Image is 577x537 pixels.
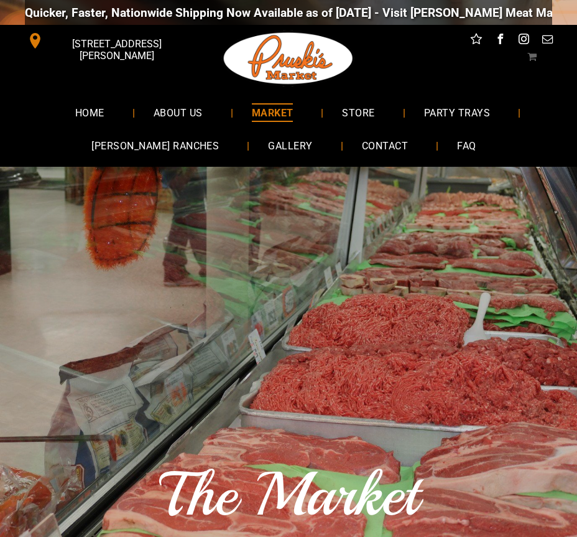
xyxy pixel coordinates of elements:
span: [STREET_ADDRESS][PERSON_NAME] [46,32,189,68]
a: ABOUT US [135,96,221,129]
a: PARTY TRAYS [405,96,509,129]
a: [PERSON_NAME] RANCHES [73,129,238,162]
a: instagram [515,31,532,50]
a: FAQ [438,129,494,162]
a: [STREET_ADDRESS][PERSON_NAME] [19,31,190,50]
a: facebook [492,31,508,50]
a: MARKET [233,96,312,129]
a: HOME [57,96,123,129]
a: Social network [468,31,484,50]
a: GALLERY [249,129,331,162]
img: Pruski-s+Market+HQ+Logo2-1920w.png [221,25,356,92]
span: The Market [159,456,418,533]
a: email [539,31,555,50]
a: STORE [323,96,393,129]
a: CONTACT [343,129,427,162]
